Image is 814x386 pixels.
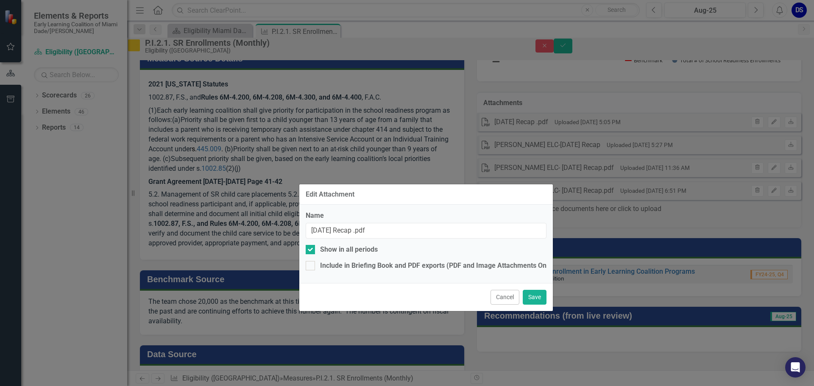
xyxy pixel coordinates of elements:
[320,261,554,271] div: Include in Briefing Book and PDF exports (PDF and Image Attachments Only)
[785,357,806,378] div: Open Intercom Messenger
[306,223,546,239] input: Name
[320,245,378,255] div: Show in all periods
[491,290,519,305] button: Cancel
[306,211,546,221] label: Name
[306,191,354,198] div: Edit Attachment
[523,290,546,305] button: Save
